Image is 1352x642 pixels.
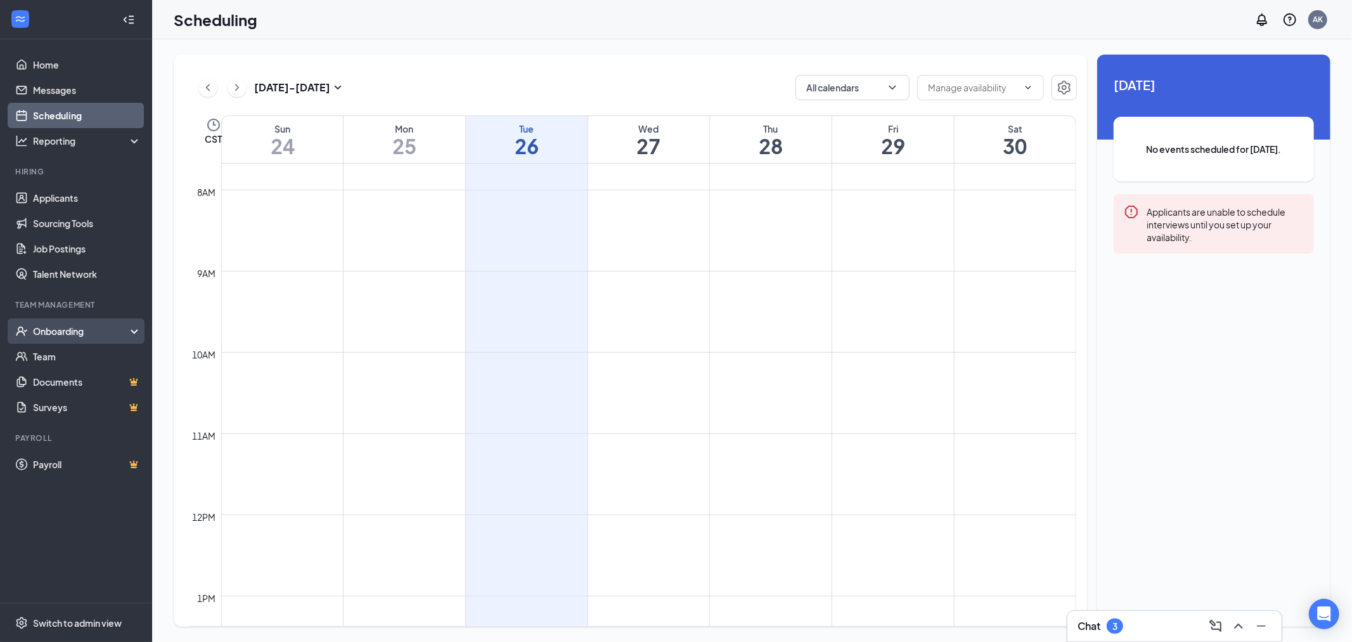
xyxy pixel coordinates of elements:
h1: 30 [955,135,1076,157]
h1: 25 [344,135,465,157]
svg: UserCheck [15,325,28,337]
a: Job Postings [33,236,141,261]
a: August 29, 2025 [832,116,954,163]
svg: ChevronDown [886,81,899,94]
div: Payroll [15,433,139,443]
div: Thu [710,122,832,135]
h1: 24 [222,135,343,157]
button: ComposeMessage [1206,616,1226,636]
svg: ChevronLeft [202,80,214,95]
a: August 25, 2025 [344,116,465,163]
h1: 28 [710,135,832,157]
div: AK [1313,14,1323,25]
div: Hiring [15,166,139,177]
div: Fri [832,122,954,135]
a: Team [33,344,141,369]
a: DocumentsCrown [33,369,141,395]
div: 9am [195,266,219,280]
svg: Settings [1057,80,1072,95]
div: 1pm [195,591,219,605]
a: August 30, 2025 [955,116,1076,163]
div: Sun [222,122,343,135]
svg: Collapse [122,13,135,26]
div: 8am [195,185,219,199]
button: ChevronRight [228,78,247,97]
a: August 24, 2025 [222,116,343,163]
h1: 29 [832,135,954,157]
svg: ComposeMessage [1208,619,1223,634]
div: Switch to admin view [33,617,122,629]
a: Home [33,52,141,77]
div: Applicants are unable to schedule interviews until you set up your availability. [1147,204,1304,244]
svg: SmallChevronDown [330,80,345,95]
div: Tue [466,122,588,135]
div: Open Intercom Messenger [1309,599,1339,629]
svg: Settings [15,617,28,629]
a: Messages [33,77,141,103]
div: Mon [344,122,465,135]
a: August 27, 2025 [588,116,710,163]
span: CST [205,133,222,145]
span: [DATE] [1114,75,1314,95]
a: Applicants [33,185,141,211]
h1: 26 [466,135,588,157]
a: SurveysCrown [33,395,141,420]
div: Sat [955,122,1076,135]
svg: Analysis [15,134,28,147]
div: Reporting [33,134,142,147]
button: ChevronLeft [198,78,217,97]
div: 10am [190,348,219,362]
a: August 26, 2025 [466,116,588,163]
h3: [DATE] - [DATE] [254,81,330,95]
div: Team Management [15,299,139,310]
svg: Clock [206,117,221,133]
div: 12pm [190,510,219,524]
a: August 28, 2025 [710,116,832,163]
h3: Chat [1078,619,1100,633]
div: Onboarding [33,325,131,337]
input: Manage availability [928,81,1018,95]
button: Settings [1052,75,1077,100]
a: Sourcing Tools [33,211,141,236]
svg: ChevronDown [1023,82,1033,93]
div: Wed [588,122,710,135]
svg: WorkstreamLogo [14,13,27,25]
h1: 27 [588,135,710,157]
div: 3 [1112,621,1117,632]
svg: ChevronUp [1231,619,1246,634]
svg: Notifications [1254,12,1270,27]
svg: Error [1124,204,1139,219]
span: No events scheduled for [DATE]. [1139,142,1289,156]
a: Talent Network [33,261,141,287]
a: PayrollCrown [33,452,141,477]
svg: QuestionInfo [1282,12,1297,27]
h1: Scheduling [174,9,257,30]
button: All calendarsChevronDown [795,75,910,100]
a: Scheduling [33,103,141,128]
button: Minimize [1251,616,1272,636]
button: ChevronUp [1228,616,1249,636]
svg: Minimize [1254,619,1269,634]
svg: ChevronRight [231,80,243,95]
div: 11am [190,429,219,443]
